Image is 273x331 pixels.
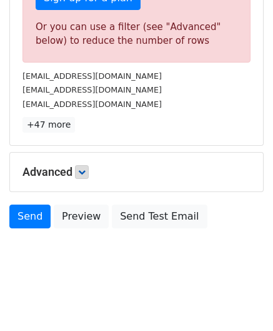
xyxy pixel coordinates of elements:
small: [EMAIL_ADDRESS][DOMAIN_NAME] [22,71,162,81]
a: Send [9,205,51,228]
h5: Advanced [22,165,251,179]
div: Or you can use a filter (see "Advanced" below) to reduce the number of rows [36,20,237,48]
a: +47 more [22,117,75,133]
a: Send Test Email [112,205,207,228]
small: [EMAIL_ADDRESS][DOMAIN_NAME] [22,85,162,94]
a: Preview [54,205,109,228]
small: [EMAIL_ADDRESS][DOMAIN_NAME] [22,99,162,109]
iframe: Chat Widget [211,271,273,331]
